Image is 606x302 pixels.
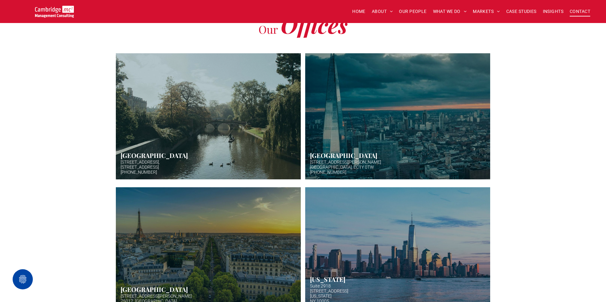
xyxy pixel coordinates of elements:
[430,7,470,16] a: WHAT WE DO
[540,7,567,16] a: INSIGHTS
[567,7,593,16] a: CONTACT
[503,7,540,16] a: CASE STUDIES
[35,7,74,13] a: Your Business Transformed | Cambridge Management Consulting
[35,6,74,18] img: Go to Homepage
[258,22,278,37] span: Our
[281,10,348,39] span: Offices
[396,7,430,16] a: OUR PEOPLE
[470,7,503,16] a: MARKETS
[116,53,301,179] a: Hazy afternoon photo of river and bridge in Cambridge. Punt boat in middle-distance. Trees either...
[300,49,496,183] a: Aerial photo of Tower Bridge, London. Thames snakes into distance. Hazy background.
[369,7,396,16] a: ABOUT
[349,7,369,16] a: HOME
